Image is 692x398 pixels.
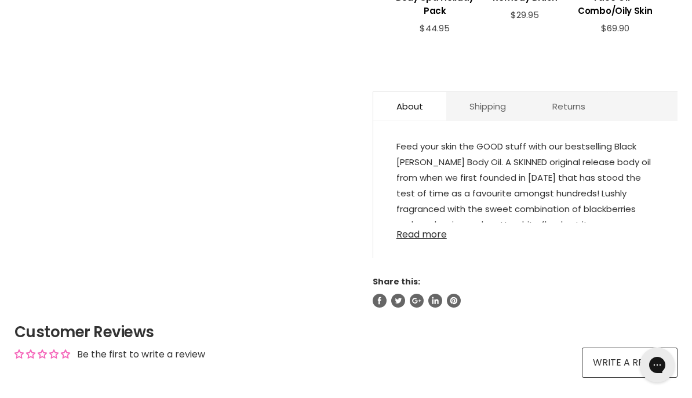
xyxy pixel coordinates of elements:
[396,138,654,235] p: Feed your skin the GOOD stuff with our bestselling Black [PERSON_NAME] Body Oil. A SKINNED origin...
[511,9,539,21] span: $29.95
[634,344,680,386] iframe: Gorgias live chat messenger
[14,348,70,361] div: Average rating is 0.00 stars
[446,92,529,121] a: Shipping
[14,322,678,342] h2: Customer Reviews
[529,92,609,121] a: Returns
[77,348,205,361] div: Be the first to write a review
[373,92,446,121] a: About
[396,222,654,240] a: Read more
[373,276,678,308] aside: Share this:
[373,276,420,287] span: Share this:
[601,22,629,34] span: $69.90
[420,22,450,34] span: $44.95
[582,348,678,378] a: Write a review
